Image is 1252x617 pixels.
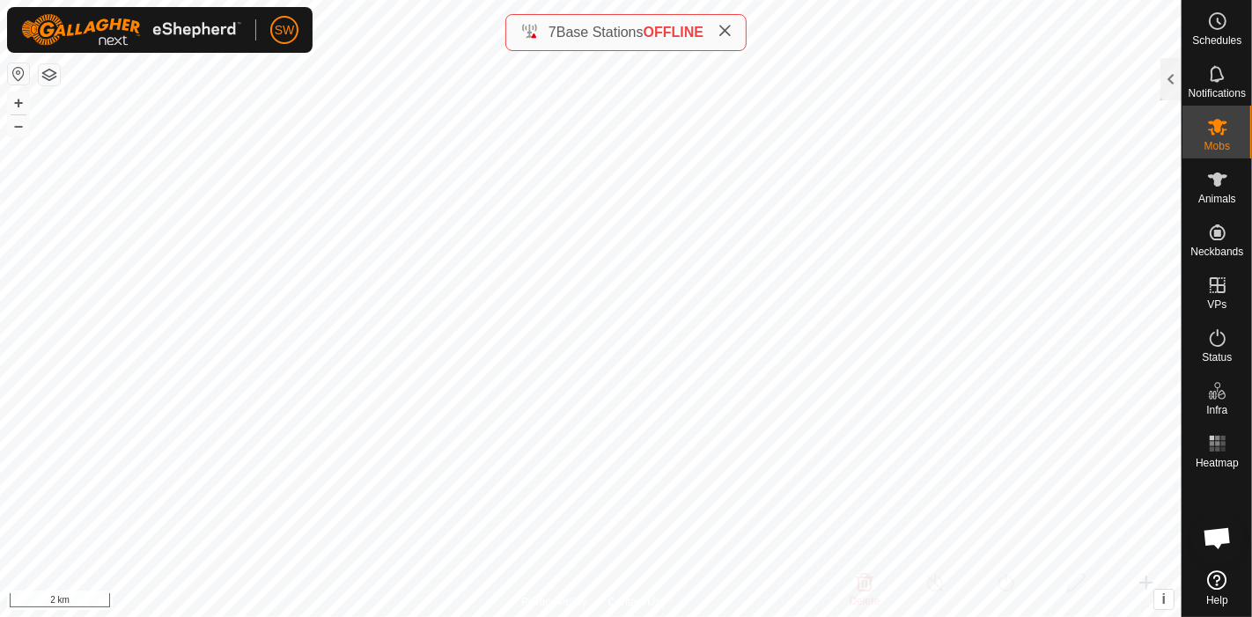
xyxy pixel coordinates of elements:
span: Notifications [1189,88,1246,99]
span: Infra [1206,405,1227,415]
a: Open chat [1191,511,1244,564]
span: Base Stations [556,25,644,40]
span: OFFLINE [644,25,703,40]
span: Schedules [1192,35,1241,46]
span: Help [1206,595,1228,606]
img: Gallagher Logo [21,14,241,46]
button: i [1154,590,1174,609]
span: SW [275,21,295,40]
button: + [8,92,29,114]
button: Map Layers [39,64,60,85]
a: Contact Us [608,594,660,610]
span: 7 [549,25,556,40]
a: Help [1182,563,1252,613]
button: Reset Map [8,63,29,84]
span: Status [1202,352,1232,363]
span: Mobs [1204,141,1230,151]
span: VPs [1207,299,1226,310]
span: Neckbands [1190,246,1243,257]
span: Heatmap [1196,458,1239,468]
button: – [8,115,29,136]
span: i [1162,591,1166,606]
a: Privacy Policy [521,594,587,610]
span: Animals [1198,194,1236,204]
